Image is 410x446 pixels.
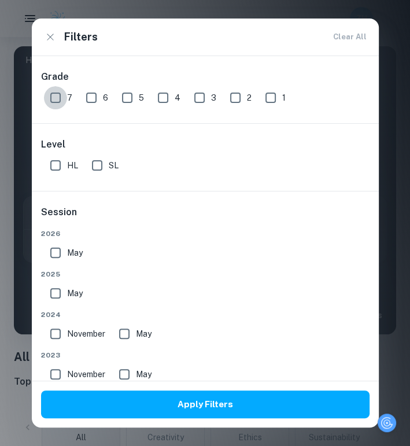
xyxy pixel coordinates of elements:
[67,159,78,172] span: HL
[109,159,119,172] span: SL
[41,309,370,320] span: 2024
[67,246,83,259] span: May
[282,91,286,104] span: 1
[67,287,83,300] span: May
[41,269,370,279] span: 2025
[136,327,152,340] span: May
[139,91,144,104] span: 5
[64,29,98,45] h6: Filters
[211,91,216,104] span: 3
[136,368,152,381] span: May
[103,91,108,104] span: 6
[247,91,252,104] span: 2
[41,390,370,418] button: Apply Filters
[41,228,370,239] span: 2026
[41,350,370,360] span: 2023
[41,205,370,228] h6: Session
[67,91,72,104] span: 7
[67,368,105,381] span: November
[41,138,370,152] h6: Level
[41,70,370,84] h6: Grade
[67,327,105,340] span: November
[175,91,180,104] span: 4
